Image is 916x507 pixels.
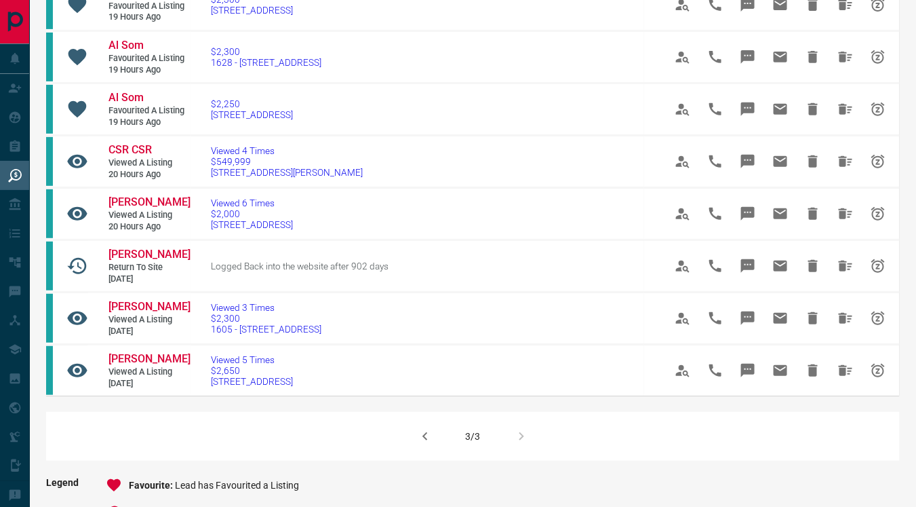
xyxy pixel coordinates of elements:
[108,300,190,314] a: [PERSON_NAME]
[797,198,829,230] span: Hide
[829,41,862,73] span: Hide All from Al Som
[108,274,190,285] span: [DATE]
[108,157,190,169] span: Viewed a Listing
[46,33,53,81] div: condos.ca
[797,354,829,387] span: Hide
[211,313,321,324] span: $2,300
[764,354,797,387] span: Email
[666,41,699,73] span: View Profile
[666,354,699,387] span: View Profile
[732,250,764,282] span: Message
[699,302,732,335] span: Call
[108,143,152,156] span: CSR CSR
[46,294,53,343] div: condos.ca
[764,302,797,335] span: Email
[699,93,732,126] span: Call
[829,93,862,126] span: Hide All from Al Som
[211,261,389,271] span: Logged Back into the website after 902 days
[732,198,764,230] span: Message
[108,352,190,367] a: [PERSON_NAME]
[108,143,190,157] a: CSR CSR
[108,352,191,365] span: [PERSON_NAME]
[46,137,53,186] div: condos.ca
[862,250,894,282] span: Snooze
[108,91,190,105] a: Al Som
[829,250,862,282] span: Hide All from Amin Aminzadeh
[211,354,293,387] a: Viewed 5 Times$2,650[STREET_ADDRESS]
[829,354,862,387] span: Hide All from Zari Soli
[666,145,699,178] span: View Profile
[211,156,363,167] span: $549,999
[108,1,190,12] span: Favourited a Listing
[108,12,190,23] span: 19 hours ago
[862,302,894,335] span: Snooze
[732,41,764,73] span: Message
[862,354,894,387] span: Snooze
[862,41,894,73] span: Snooze
[211,376,293,387] span: [STREET_ADDRESS]
[108,39,144,52] span: Al Som
[666,250,699,282] span: View Profile
[829,198,862,230] span: Hide All from Kavi Ganesan
[108,195,191,208] span: [PERSON_NAME]
[797,302,829,335] span: Hide
[732,354,764,387] span: Message
[108,39,190,53] a: Al Som
[829,145,862,178] span: Hide All from CSR CSR
[797,145,829,178] span: Hide
[211,167,363,178] span: [STREET_ADDRESS][PERSON_NAME]
[699,198,732,230] span: Call
[699,41,732,73] span: Call
[129,480,175,491] span: Favourite
[108,210,190,221] span: Viewed a Listing
[764,250,797,282] span: Email
[211,98,293,109] span: $2,250
[211,354,293,365] span: Viewed 5 Times
[797,250,829,282] span: Hide
[862,145,894,178] span: Snooze
[699,145,732,178] span: Call
[666,198,699,230] span: View Profile
[666,93,699,126] span: View Profile
[732,302,764,335] span: Message
[46,85,53,134] div: condos.ca
[211,46,321,68] a: $2,3001628 - [STREET_ADDRESS]
[108,248,191,261] span: [PERSON_NAME]
[862,198,894,230] span: Snooze
[108,262,190,274] span: Return to Site
[211,208,293,219] span: $2,000
[211,302,321,335] a: Viewed 3 Times$2,3001605 - [STREET_ADDRESS]
[46,242,53,290] div: condos.ca
[862,93,894,126] span: Snooze
[108,169,190,181] span: 20 hours ago
[211,219,293,230] span: [STREET_ADDRESS]
[797,93,829,126] span: Hide
[829,302,862,335] span: Hide All from Zari Soli
[46,346,53,395] div: condos.ca
[699,354,732,387] span: Call
[211,98,293,120] a: $2,250[STREET_ADDRESS]
[108,195,190,210] a: [PERSON_NAME]
[108,367,190,378] span: Viewed a Listing
[211,324,321,335] span: 1605 - [STREET_ADDRESS]
[797,41,829,73] span: Hide
[108,53,190,64] span: Favourited a Listing
[108,248,190,262] a: [PERSON_NAME]
[46,189,53,238] div: condos.ca
[175,480,299,491] span: Lead has Favourited a Listing
[108,91,144,104] span: Al Som
[108,300,191,313] span: [PERSON_NAME]
[732,93,764,126] span: Message
[108,105,190,117] span: Favourited a Listing
[211,302,321,313] span: Viewed 3 Times
[666,302,699,335] span: View Profile
[764,93,797,126] span: Email
[764,145,797,178] span: Email
[211,57,321,68] span: 1628 - [STREET_ADDRESS]
[732,145,764,178] span: Message
[108,64,190,76] span: 19 hours ago
[108,221,190,233] span: 20 hours ago
[466,431,481,442] div: 3/3
[699,250,732,282] span: Call
[211,145,363,156] span: Viewed 4 Times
